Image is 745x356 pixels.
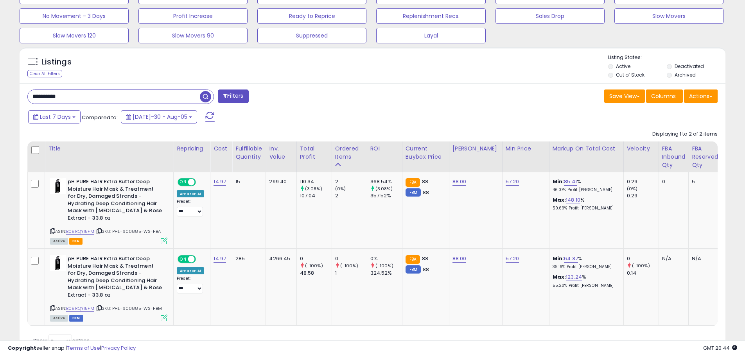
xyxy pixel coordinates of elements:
button: Slow Movers [614,8,723,24]
div: Fulfillable Quantity [235,145,262,161]
a: 88.00 [452,178,467,186]
div: % [553,197,618,211]
div: N/A [662,255,683,262]
a: 64.37 [564,255,578,263]
button: Filters [218,89,248,103]
div: ROI [370,145,399,153]
span: OFF [195,179,207,186]
b: Max: [553,196,566,204]
button: Actions [684,89,718,103]
div: Amazon AI [177,190,204,197]
small: FBA [406,255,420,264]
div: 0.29 [627,178,659,185]
a: 88.00 [452,255,467,263]
div: 357.52% [370,192,402,199]
button: Ready to Reprice [257,8,366,24]
div: Displaying 1 to 2 of 2 items [652,131,718,138]
div: 107.04 [300,192,332,199]
span: FBM [69,315,83,322]
small: (-100%) [375,263,393,269]
span: Compared to: [82,114,118,121]
a: 14.97 [214,255,226,263]
div: Min Price [506,145,546,153]
b: pH PURE HAIR Extra Butter Deep Moisture Hair Mask & Treatment for Dry, Damaged Strands - Hydratin... [68,178,163,224]
div: FBA Reserved Qty [692,145,718,169]
small: FBM [406,188,421,197]
b: Max: [553,273,566,281]
span: All listings currently available for purchase on Amazon [50,238,68,245]
button: [DATE]-30 - Aug-05 [121,110,197,123]
button: Sales Drop [495,8,605,24]
div: 0 [335,255,367,262]
small: (3.08%) [305,186,322,192]
small: (0%) [335,186,346,192]
div: 15 [235,178,260,185]
button: Suppressed [257,28,366,43]
a: Privacy Policy [101,344,136,352]
p: 46.07% Profit [PERSON_NAME] [553,187,618,193]
label: Deactivated [675,63,704,70]
strong: Copyright [8,344,36,352]
button: Layal [376,28,485,43]
div: Preset: [177,276,204,293]
span: ON [178,179,188,186]
div: 0.29 [627,192,659,199]
span: 88 [422,255,428,262]
div: ASIN: [50,178,167,243]
span: [DATE]-30 - Aug-05 [133,113,187,121]
a: 85.41 [564,178,577,186]
button: Last 7 Days [28,110,81,123]
a: B09RQY15FM [66,305,94,312]
div: 110.34 [300,178,332,185]
span: 88 [423,266,429,273]
div: Cost [214,145,229,153]
span: 88 [423,189,429,196]
button: Profit Increase [138,8,248,24]
div: 2 [335,178,367,185]
div: 48.58 [300,270,332,277]
span: All listings currently available for purchase on Amazon [50,315,68,322]
a: B09RQY15FM [66,228,94,235]
div: 1 [335,270,367,277]
div: 299.40 [269,178,290,185]
div: Preset: [177,199,204,216]
a: 123.24 [566,273,582,281]
th: The percentage added to the cost of goods (COGS) that forms the calculator for Min & Max prices. [549,141,623,172]
div: 0 [627,255,659,262]
small: (-100%) [305,263,323,269]
span: 2025-08-13 20:44 GMT [703,344,737,352]
div: 324.52% [370,270,402,277]
label: Archived [675,72,696,78]
a: 14.97 [214,178,226,186]
small: FBA [406,178,420,187]
button: Save View [604,89,645,103]
p: Listing States: [608,54,725,61]
span: | SKU: PHL-600885-WS-FBM [95,305,162,311]
small: (-100%) [632,263,650,269]
span: Show: entries [33,337,90,344]
b: Min: [553,255,564,262]
div: 368.54% [370,178,402,185]
p: 55.20% Profit [PERSON_NAME] [553,283,618,288]
p: 59.69% Profit [PERSON_NAME] [553,206,618,211]
span: | SKU: PHL-600885-WS-FBA [95,228,161,234]
div: Repricing [177,145,207,153]
div: Clear All Filters [27,70,62,77]
span: Columns [651,92,676,100]
img: 31leBTooijL._SL40_.jpg [50,255,66,271]
div: ASIN: [50,255,167,320]
button: Replenishment Recs. [376,8,485,24]
small: (-100%) [340,263,358,269]
div: 0 [662,178,683,185]
button: No Movement - 3 Days [20,8,129,24]
a: 57.20 [506,255,519,263]
span: FBA [69,238,83,245]
div: 285 [235,255,260,262]
div: Amazon AI [177,267,204,274]
h5: Listings [41,57,72,68]
div: 5 [692,178,715,185]
div: 4266.45 [269,255,290,262]
span: ON [178,256,188,263]
div: % [553,255,618,270]
a: 148.10 [566,196,580,204]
